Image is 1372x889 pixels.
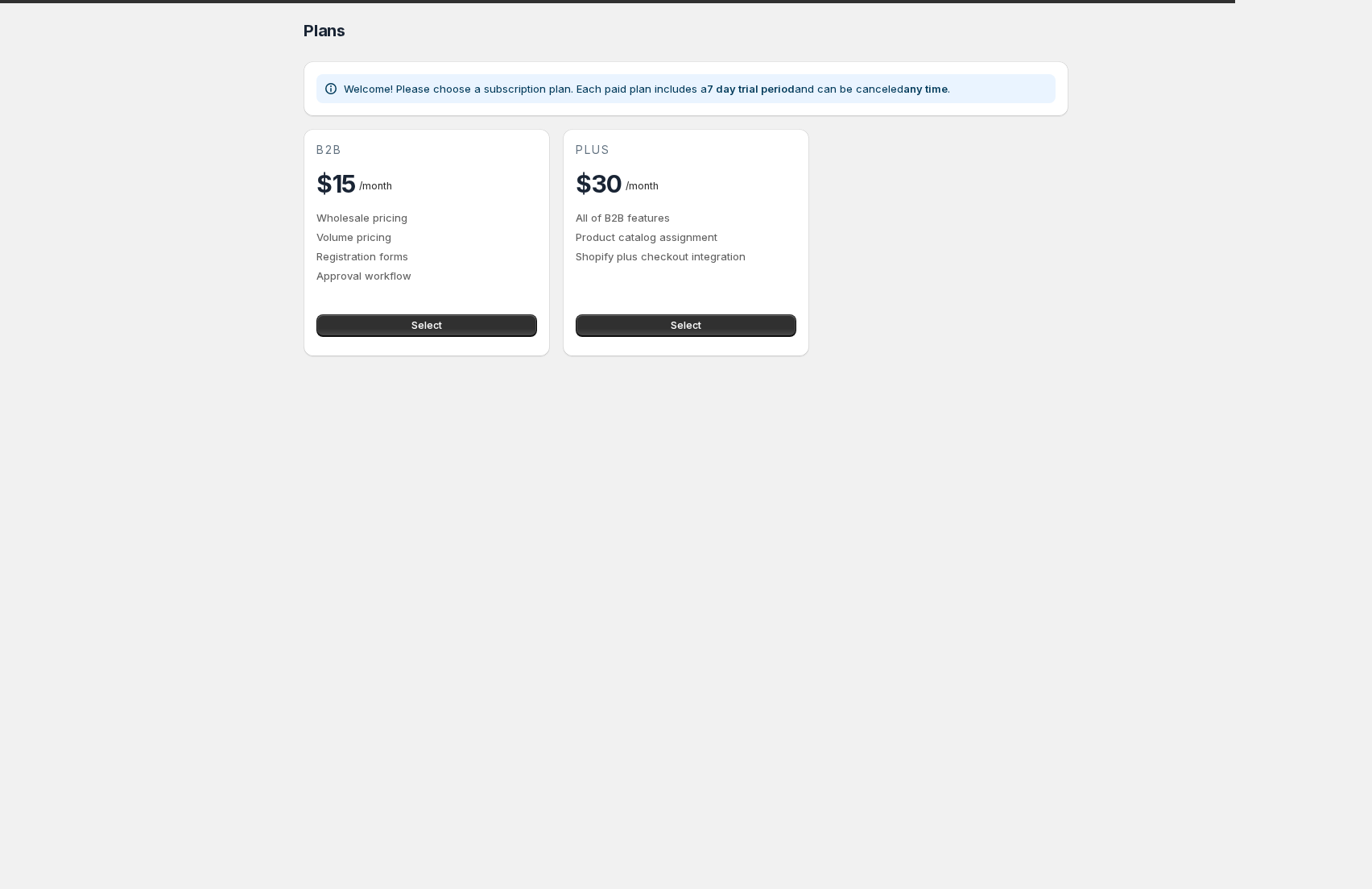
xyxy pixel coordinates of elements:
[576,168,622,200] h2: $30
[316,168,356,200] h2: $15
[316,248,537,264] p: Registration forms
[576,210,796,226] p: All of B2B features
[304,21,345,40] span: Plans
[576,248,796,264] p: Shopify plus checkout integration
[576,229,796,245] p: Product catalog assignment
[316,210,537,226] p: Wholesale pricing
[626,180,659,192] span: / month
[671,319,701,332] span: Select
[411,319,442,332] span: Select
[576,142,610,158] span: plus
[359,180,392,192] span: / month
[316,142,342,158] span: b2b
[576,314,796,337] button: Select
[903,82,948,95] b: any time
[316,314,537,337] button: Select
[344,81,950,97] p: Welcome! Please choose a subscription plan. Each paid plan includes a and can be canceled .
[707,82,795,95] b: 7 day trial period
[316,268,537,284] p: Approval workflow
[316,229,537,245] p: Volume pricing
